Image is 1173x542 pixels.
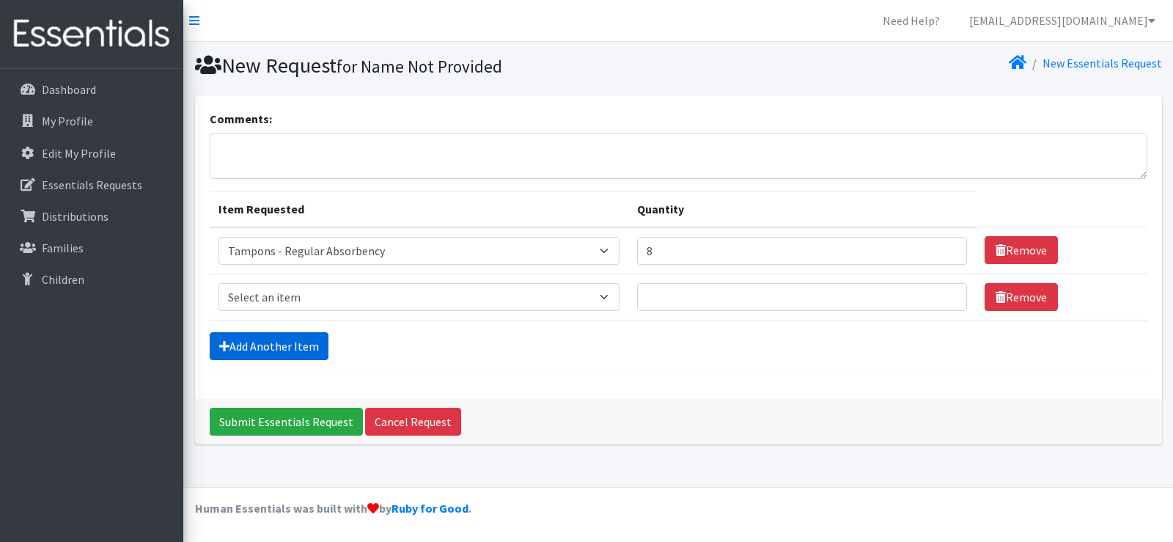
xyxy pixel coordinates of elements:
[195,53,673,78] h1: New Request
[957,6,1167,35] a: [EMAIL_ADDRESS][DOMAIN_NAME]
[1043,56,1162,70] a: New Essentials Request
[6,10,177,59] img: HumanEssentials
[6,170,177,199] a: Essentials Requests
[195,501,471,516] strong: Human Essentials was built with by .
[985,283,1058,311] a: Remove
[210,191,629,227] th: Item Requested
[6,265,177,294] a: Children
[365,408,461,436] a: Cancel Request
[6,106,177,136] a: My Profile
[985,236,1058,264] a: Remove
[6,139,177,168] a: Edit My Profile
[42,146,116,161] p: Edit My Profile
[42,82,96,97] p: Dashboard
[871,6,952,35] a: Need Help?
[210,408,363,436] input: Submit Essentials Request
[42,272,84,287] p: Children
[391,501,468,516] a: Ruby for Good
[337,56,502,77] small: for Name Not Provided
[6,202,177,231] a: Distributions
[6,75,177,104] a: Dashboard
[210,110,272,128] label: Comments:
[42,114,93,128] p: My Profile
[42,177,142,192] p: Essentials Requests
[628,191,975,227] th: Quantity
[42,209,109,224] p: Distributions
[6,233,177,263] a: Families
[42,241,84,255] p: Families
[210,332,328,360] a: Add Another Item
